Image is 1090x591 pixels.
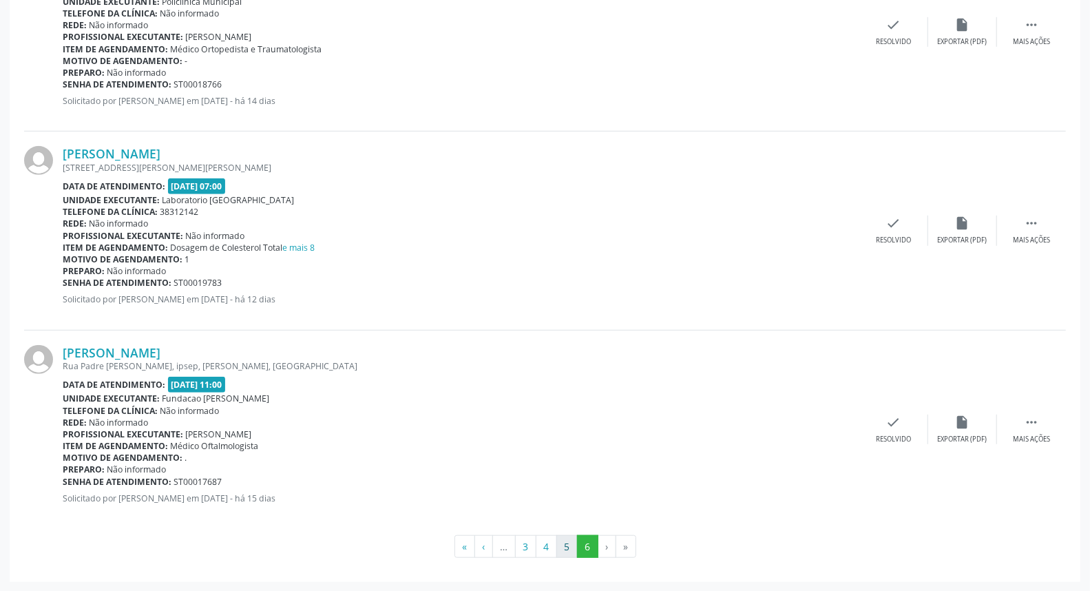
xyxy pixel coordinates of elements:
b: Data de atendimento: [63,180,165,192]
a: e mais 8 [283,242,315,253]
span: ST00018766 [174,79,222,90]
span: Não informado [186,230,245,242]
div: Resolvido [876,435,911,444]
div: Exportar (PDF) [938,236,987,245]
span: 1 [185,253,190,265]
p: Solicitado por [PERSON_NAME] em [DATE] - há 12 dias [63,293,859,305]
b: Senha de atendimento: [63,476,171,488]
b: Item de agendamento: [63,43,168,55]
i: insert_drive_file [955,415,970,430]
b: Profissional executante: [63,428,183,440]
span: Médico Ortopedista e Traumatologista [171,43,322,55]
i: check [886,415,901,430]
div: [STREET_ADDRESS][PERSON_NAME][PERSON_NAME] [63,162,859,174]
i:  [1024,216,1039,231]
div: Resolvido [876,236,911,245]
div: Exportar (PDF) [938,37,987,47]
button: Go to first page [454,535,475,559]
span: 38312142 [160,206,199,218]
b: Rede: [63,218,87,229]
b: Data de atendimento: [63,379,165,391]
span: . [185,452,187,464]
span: [PERSON_NAME] [186,31,252,43]
b: Unidade executante: [63,393,160,404]
i: insert_drive_file [955,216,970,231]
span: [DATE] 07:00 [168,178,226,194]
b: Telefone da clínica: [63,206,158,218]
b: Preparo: [63,67,105,79]
div: Mais ações [1013,236,1050,245]
span: Dosagem de Colesterol Total [171,242,315,253]
span: Laboratorio [GEOGRAPHIC_DATA] [163,194,295,206]
div: Mais ações [1013,37,1050,47]
span: Fundacao [PERSON_NAME] [163,393,270,404]
i: check [886,17,901,32]
i: insert_drive_file [955,17,970,32]
b: Motivo de agendamento: [63,55,182,67]
p: Solicitado por [PERSON_NAME] em [DATE] - há 15 dias [63,493,859,504]
span: [DATE] 11:00 [168,377,226,393]
button: Go to previous page [474,535,493,559]
i: check [886,216,901,231]
span: ST00019783 [174,277,222,289]
i:  [1024,415,1039,430]
span: Não informado [107,265,167,277]
i:  [1024,17,1039,32]
div: Resolvido [876,37,911,47]
div: Mais ações [1013,435,1050,444]
span: Médico Oftalmologista [171,440,259,452]
b: Rede: [63,417,87,428]
button: Go to page 3 [515,535,536,559]
span: [PERSON_NAME] [186,428,252,440]
a: [PERSON_NAME] [63,345,160,360]
b: Telefone da clínica: [63,8,158,19]
button: Go to page 5 [556,535,578,559]
b: Motivo de agendamento: [63,253,182,265]
b: Preparo: [63,464,105,475]
ul: Pagination [24,535,1066,559]
b: Preparo: [63,265,105,277]
a: [PERSON_NAME] [63,146,160,161]
span: ST00017687 [174,476,222,488]
span: Não informado [160,8,220,19]
span: Não informado [90,19,149,31]
span: Não informado [107,67,167,79]
b: Unidade executante: [63,194,160,206]
b: Telefone da clínica: [63,405,158,417]
button: Go to page 6 [577,535,598,559]
b: Profissional executante: [63,31,183,43]
div: Rua Padre [PERSON_NAME], ipsep, [PERSON_NAME], [GEOGRAPHIC_DATA] [63,360,859,372]
b: Senha de atendimento: [63,79,171,90]
span: - [185,55,188,67]
img: img [24,345,53,374]
span: Não informado [90,417,149,428]
p: Solicitado por [PERSON_NAME] em [DATE] - há 14 dias [63,95,859,107]
span: Não informado [107,464,167,475]
div: Exportar (PDF) [938,435,987,444]
button: Go to page 4 [536,535,557,559]
img: img [24,146,53,175]
b: Item de agendamento: [63,242,168,253]
b: Motivo de agendamento: [63,452,182,464]
span: Não informado [160,405,220,417]
b: Profissional executante: [63,230,183,242]
b: Senha de atendimento: [63,277,171,289]
b: Item de agendamento: [63,440,168,452]
b: Rede: [63,19,87,31]
span: Não informado [90,218,149,229]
